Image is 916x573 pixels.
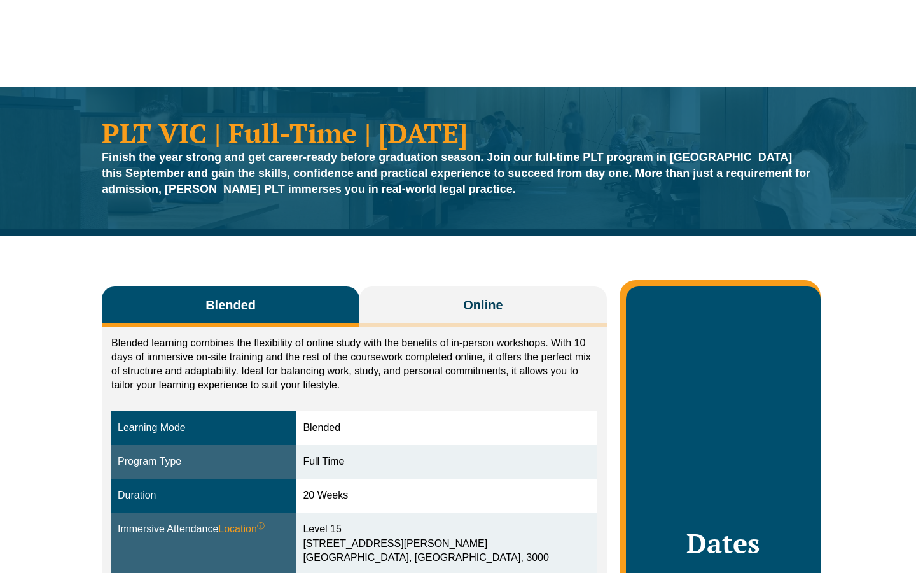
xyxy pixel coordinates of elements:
p: Blended learning combines the flexibility of online study with the benefits of in-person workshop... [111,336,597,392]
div: Duration [118,488,290,503]
span: Blended [205,296,256,314]
div: Immersive Attendance [118,522,290,537]
span: Online [463,296,503,314]
div: Blended [303,421,590,435]
strong: Finish the year strong and get career-ready before graduation season. Join our full-time PLT prog... [102,151,810,195]
div: Full Time [303,455,590,469]
div: Learning Mode [118,421,290,435]
div: 20 Weeks [303,488,590,503]
div: Level 15 [STREET_ADDRESS][PERSON_NAME] [GEOGRAPHIC_DATA], [GEOGRAPHIC_DATA], 3000 [303,522,590,566]
h1: PLT VIC | Full-Time | [DATE] [102,119,814,146]
sup: ⓘ [257,521,265,530]
div: Program Type [118,455,290,469]
span: Location [218,522,265,537]
h2: Dates [639,527,808,559]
